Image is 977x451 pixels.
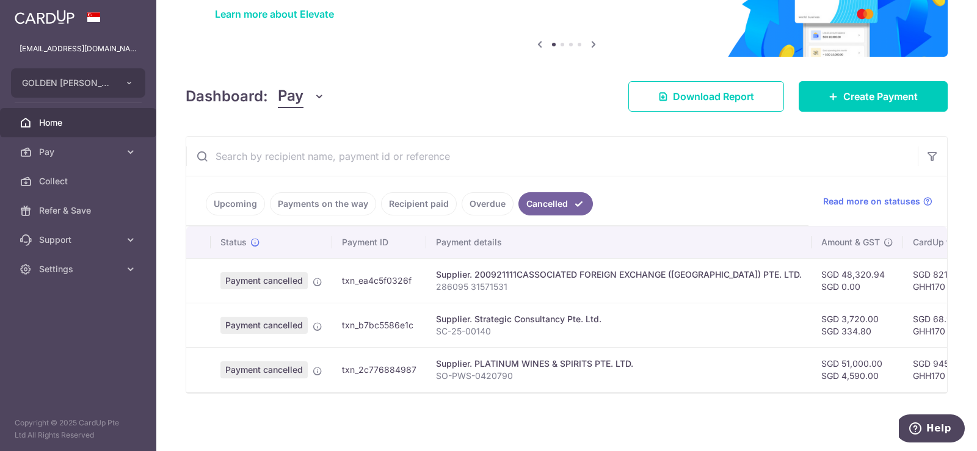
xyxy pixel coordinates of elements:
th: Payment details [426,226,812,258]
span: Settings [39,263,120,275]
span: Create Payment [843,89,918,104]
button: GOLDEN [PERSON_NAME] MARKETING [11,68,145,98]
span: Status [220,236,247,248]
span: Pay [39,146,120,158]
span: Payment cancelled [220,361,308,378]
p: SC-25-00140 [436,325,802,337]
a: Download Report [628,81,784,112]
iframe: Opens a widget where you can find more information [899,414,965,445]
td: SGD 3,720.00 SGD 334.80 [812,303,903,347]
a: Payments on the way [270,192,376,215]
span: Collect [39,175,120,187]
h4: Dashboard: [186,85,268,107]
p: SO-PWS-0420790 [436,370,802,382]
span: CardUp fee [913,236,959,248]
td: txn_2c776884987 [332,347,426,392]
td: SGD 51,000.00 SGD 4,590.00 [812,347,903,392]
span: Support [39,234,120,246]
span: Read more on statuses [823,195,920,207]
button: Pay [278,85,325,108]
a: Cancelled [518,192,593,215]
span: Amount & GST [821,236,880,248]
div: Supplier. 200921111CASSOCIATED FOREIGN EXCHANGE ([GEOGRAPHIC_DATA]) PTE. LTD. [436,269,802,281]
span: Payment cancelled [220,272,308,289]
p: 286095 31571531 [436,281,802,293]
div: Supplier. Strategic Consultancy Pte. Ltd. [436,313,802,325]
div: Supplier. PLATINUM WINES & SPIRITS PTE. LTD. [436,358,802,370]
p: [EMAIL_ADDRESS][DOMAIN_NAME] [20,43,137,55]
th: Payment ID [332,226,426,258]
span: Home [39,117,120,129]
a: Overdue [462,192,514,215]
img: CardUp [15,10,74,24]
span: Refer & Save [39,204,120,217]
td: txn_b7bc5586e1c [332,303,426,347]
a: Create Payment [799,81,948,112]
input: Search by recipient name, payment id or reference [186,137,918,176]
span: GOLDEN [PERSON_NAME] MARKETING [22,77,112,89]
span: Pay [278,85,303,108]
a: Upcoming [206,192,265,215]
a: Read more on statuses [823,195,932,207]
td: SGD 48,320.94 SGD 0.00 [812,258,903,303]
td: txn_ea4c5f0326f [332,258,426,303]
span: Download Report [673,89,754,104]
span: Payment cancelled [220,317,308,334]
a: Learn more about Elevate [215,8,334,20]
a: Recipient paid [381,192,457,215]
